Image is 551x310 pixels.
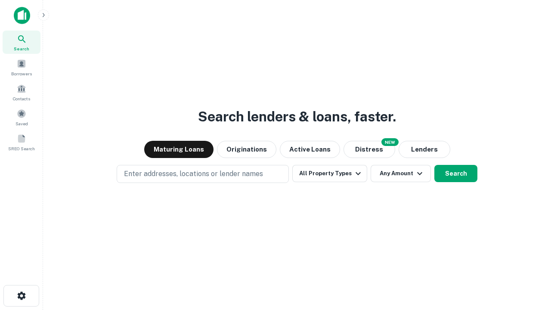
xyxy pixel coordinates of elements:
[371,165,431,182] button: Any Amount
[3,31,40,54] a: Search
[3,56,40,79] a: Borrowers
[117,165,289,183] button: Enter addresses, locations or lender names
[292,165,367,182] button: All Property Types
[144,141,214,158] button: Maturing Loans
[124,169,263,179] p: Enter addresses, locations or lender names
[14,45,29,52] span: Search
[198,106,396,127] h3: Search lenders & loans, faster.
[3,130,40,154] a: SREO Search
[399,141,450,158] button: Lenders
[8,145,35,152] span: SREO Search
[3,81,40,104] a: Contacts
[15,120,28,127] span: Saved
[344,141,395,158] button: Search distressed loans with lien and other non-mortgage details.
[3,105,40,129] a: Saved
[13,95,30,102] span: Contacts
[381,138,399,146] div: NEW
[14,7,30,24] img: capitalize-icon.png
[508,241,551,282] iframe: Chat Widget
[217,141,276,158] button: Originations
[11,70,32,77] span: Borrowers
[434,165,477,182] button: Search
[280,141,340,158] button: Active Loans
